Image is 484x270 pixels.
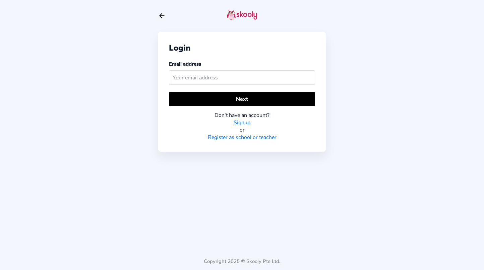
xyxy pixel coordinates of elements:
[227,10,257,20] img: skooly-logo.png
[169,70,315,85] input: Your email address
[169,92,315,106] button: Next
[169,112,315,119] div: Don't have an account?
[169,61,201,67] label: Email address
[169,126,315,134] div: or
[234,119,250,126] a: Signup
[208,134,277,141] a: Register as school or teacher
[169,43,315,53] div: Login
[158,12,166,19] button: arrow back outline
